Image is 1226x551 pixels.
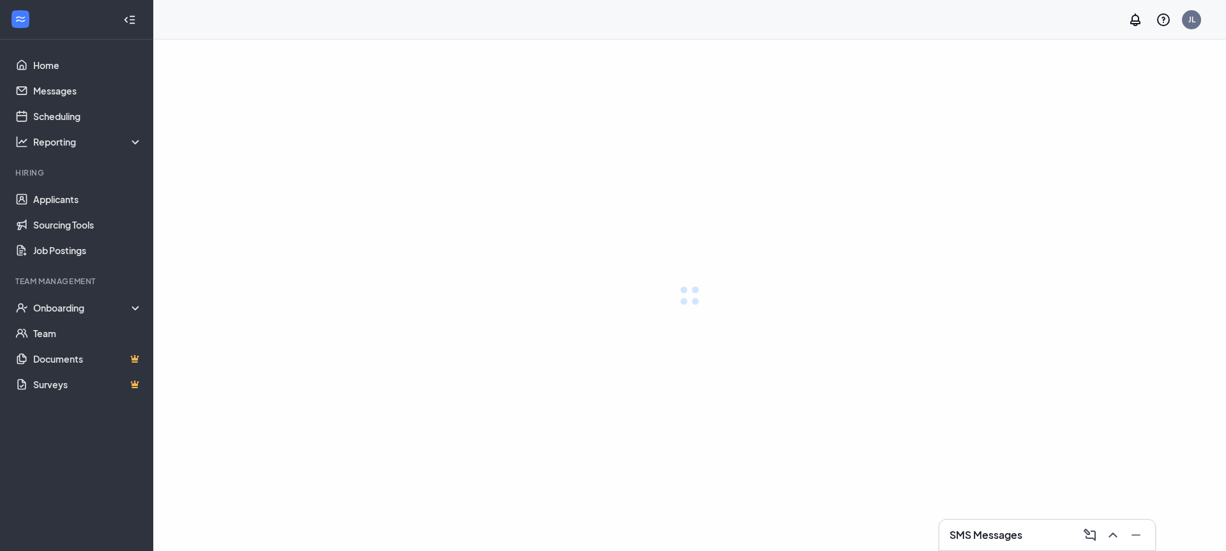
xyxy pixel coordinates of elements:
svg: ChevronUp [1105,527,1121,543]
button: Minimize [1124,525,1145,545]
div: JL [1188,14,1195,25]
svg: Analysis [15,135,28,148]
h3: SMS Messages [950,528,1022,542]
button: ChevronUp [1101,525,1122,545]
div: Hiring [15,167,140,178]
a: Applicants [33,186,142,212]
svg: UserCheck [15,301,28,314]
div: Team Management [15,276,140,287]
button: ComposeMessage [1078,525,1099,545]
svg: Minimize [1128,527,1144,543]
a: DocumentsCrown [33,346,142,372]
a: Team [33,321,142,346]
svg: WorkstreamLogo [14,13,27,26]
a: Home [33,52,142,78]
a: SurveysCrown [33,372,142,397]
a: Sourcing Tools [33,212,142,238]
svg: Notifications [1128,12,1143,27]
svg: Collapse [123,13,136,26]
a: Job Postings [33,238,142,263]
a: Messages [33,78,142,103]
a: Scheduling [33,103,142,129]
div: Reporting [33,135,143,148]
svg: QuestionInfo [1156,12,1171,27]
svg: ComposeMessage [1082,527,1098,543]
div: Onboarding [33,301,143,314]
